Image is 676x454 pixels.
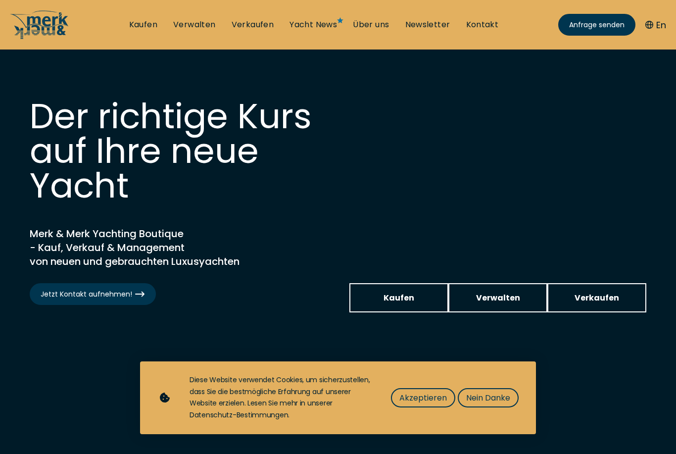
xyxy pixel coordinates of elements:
a: Kontakt [466,19,499,30]
div: Diese Website verwendet Cookies, um sicherzustellen, dass Sie die bestmögliche Erfahrung auf unse... [190,374,371,421]
button: En [645,18,666,32]
h2: Merk & Merk Yachting Boutique - Kauf, Verkauf & Management von neuen und gebrauchten Luxusyachten [30,227,277,268]
a: Newsletter [405,19,450,30]
a: Verkaufen [547,283,646,312]
span: Anfrage senden [569,20,625,30]
button: Akzeptieren [391,388,455,407]
button: Nein Danke [458,388,519,407]
a: Datenschutz-Bestimmungen [190,410,288,420]
a: Kaufen [349,283,448,312]
span: Akzeptieren [399,392,447,404]
span: Nein Danke [466,392,510,404]
a: Anfrage senden [558,14,635,36]
a: Jetzt Kontakt aufnehmen! [30,283,156,305]
span: Verwalten [476,292,520,304]
span: Kaufen [384,292,414,304]
a: Über uns [353,19,389,30]
a: Verwalten [173,19,216,30]
span: Jetzt Kontakt aufnehmen! [41,289,145,300]
a: Kaufen [129,19,157,30]
a: Verkaufen [232,19,274,30]
a: Yacht News [290,19,337,30]
a: Verwalten [448,283,547,312]
h1: Der richtige Kurs auf Ihre neue Yacht [30,99,327,203]
span: Verkaufen [575,292,619,304]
